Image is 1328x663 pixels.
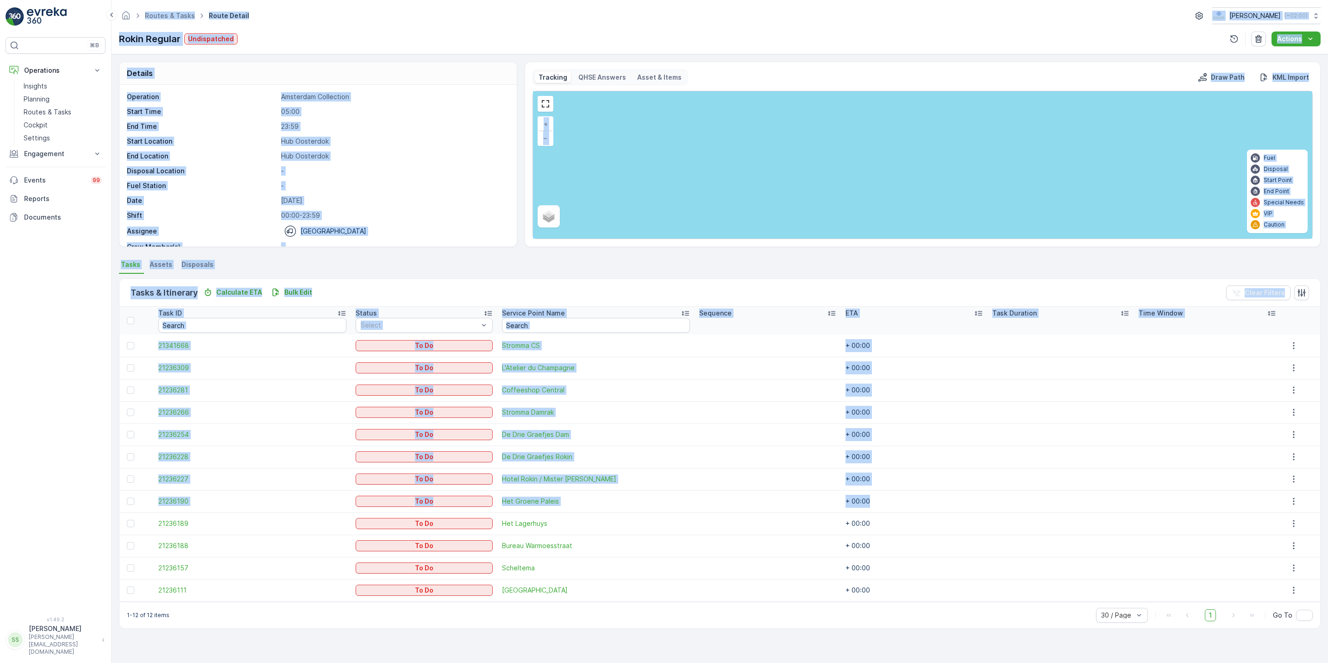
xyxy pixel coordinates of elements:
button: To Do [356,474,493,485]
p: - [281,166,507,176]
span: Go To [1273,611,1292,620]
p: Hub Oosterdok [281,152,507,161]
a: Stromma Damrak [502,408,690,417]
p: Start Point [1264,177,1292,184]
p: Caution [1264,221,1284,228]
td: + 00:00 [841,490,987,512]
a: Het Lagerhuys [502,519,690,528]
a: Bureau Warmoesstraat [502,541,690,550]
a: 21236188 [158,541,346,550]
p: To Do [415,408,433,417]
a: Documents [6,208,106,227]
p: QHSE Answers [578,73,626,82]
p: Operation [127,92,277,101]
p: VIP [1264,210,1272,217]
a: Scheltema [502,563,690,573]
a: 21236228 [158,452,346,461]
p: Task Duration [992,309,1037,318]
p: KML Import [1272,73,1309,82]
a: Zoom In [539,117,552,131]
a: 21236190 [158,497,346,506]
img: logo [6,7,24,26]
p: Documents [24,213,102,222]
p: Date [127,196,277,205]
a: Reports [6,189,106,208]
p: Calculate ETA [216,288,262,297]
a: Settings [20,132,106,145]
span: 21341668 [158,341,346,350]
p: 23:59 [281,122,507,131]
a: 21236254 [158,430,346,439]
p: End Time [127,122,277,131]
td: + 00:00 [841,401,987,423]
p: Fuel [1264,154,1275,162]
span: Tasks [121,260,140,269]
td: + 00:00 [841,379,987,401]
p: To Do [415,563,433,573]
a: Coffeeshop Central [502,385,690,395]
a: Insights [20,80,106,93]
p: To Do [415,497,433,506]
p: To Do [415,430,433,439]
td: + 00:00 [841,535,987,557]
a: De Drie Graefjes Dam [502,430,690,439]
p: Task ID [158,309,182,318]
td: + 00:00 [841,557,987,579]
a: Layers [539,206,559,227]
td: + 00:00 [841,579,987,601]
p: Draw Path [1211,73,1245,82]
p: Fuel Station [127,181,277,190]
td: + 00:00 [841,357,987,379]
a: De Drie Graefjes Rokin [502,452,690,461]
p: Reports [24,194,102,203]
button: To Do [356,429,493,440]
button: To Do [356,362,493,373]
td: + 00:00 [841,512,987,535]
p: Hub Oosterdok [281,137,507,146]
button: To Do [356,540,493,551]
a: 21236157 [158,563,346,573]
button: To Do [356,340,493,351]
a: Zoom Out [539,131,552,145]
p: To Do [415,341,433,350]
a: Stromma CS [502,341,690,350]
button: To Do [356,562,493,574]
td: + 00:00 [841,423,987,446]
p: Operations [24,66,87,75]
img: logo_light-DOdMpM7g.png [27,7,67,26]
span: + [544,120,548,128]
span: Route Detail [207,11,251,20]
a: L'Atelier du Champagne [502,363,690,373]
p: End Location [127,152,277,161]
p: To Do [415,541,433,550]
a: Homepage [121,14,131,22]
div: SS [8,632,23,647]
p: To Do [415,363,433,373]
p: 99 [93,177,100,184]
p: [GEOGRAPHIC_DATA] [301,227,366,236]
p: Special Needs [1264,199,1304,206]
p: Select [361,321,478,330]
div: Toggle Row Selected [127,409,134,416]
span: 1 [1205,609,1216,621]
div: Toggle Row Selected [127,364,134,372]
p: Insights [24,82,47,91]
button: Undispatched [184,33,238,44]
p: Routes & Tasks [24,107,71,117]
button: Bulk Edit [268,287,316,298]
a: 21236266 [158,408,346,417]
p: - [281,242,507,252]
p: 00:00-23:59 [281,211,507,220]
div: 0 [533,91,1312,239]
button: To Do [356,585,493,596]
span: Het Groene Paleis [502,497,690,506]
button: To Do [356,407,493,418]
span: Disposals [182,260,213,269]
p: Tasks & Itinerary [131,286,198,299]
div: Toggle Row Selected [127,587,134,594]
button: Actions [1272,32,1321,46]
